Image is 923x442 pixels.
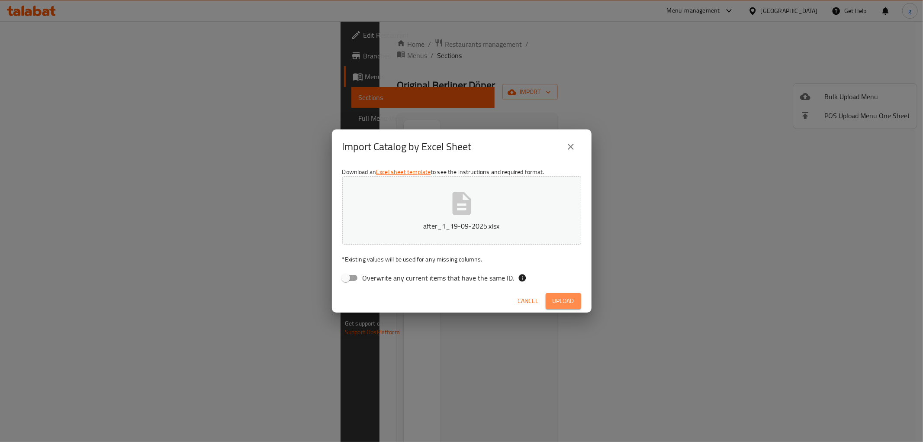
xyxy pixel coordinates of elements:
span: Cancel [518,296,539,306]
button: Cancel [515,293,542,309]
p: after_1_19-09-2025.xlsx [356,221,568,231]
span: Upload [553,296,574,306]
button: after_1_19-09-2025.xlsx [342,176,581,245]
h2: Import Catalog by Excel Sheet [342,140,472,154]
span: Overwrite any current items that have the same ID. [363,273,515,283]
button: close [560,136,581,157]
svg: If the overwrite option isn't selected, then the items that match an existing ID will be ignored ... [518,274,527,282]
p: Existing values will be used for any missing columns. [342,255,581,264]
div: Download an to see the instructions and required format. [332,164,592,290]
button: Upload [546,293,581,309]
a: Excel sheet template [376,166,431,177]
